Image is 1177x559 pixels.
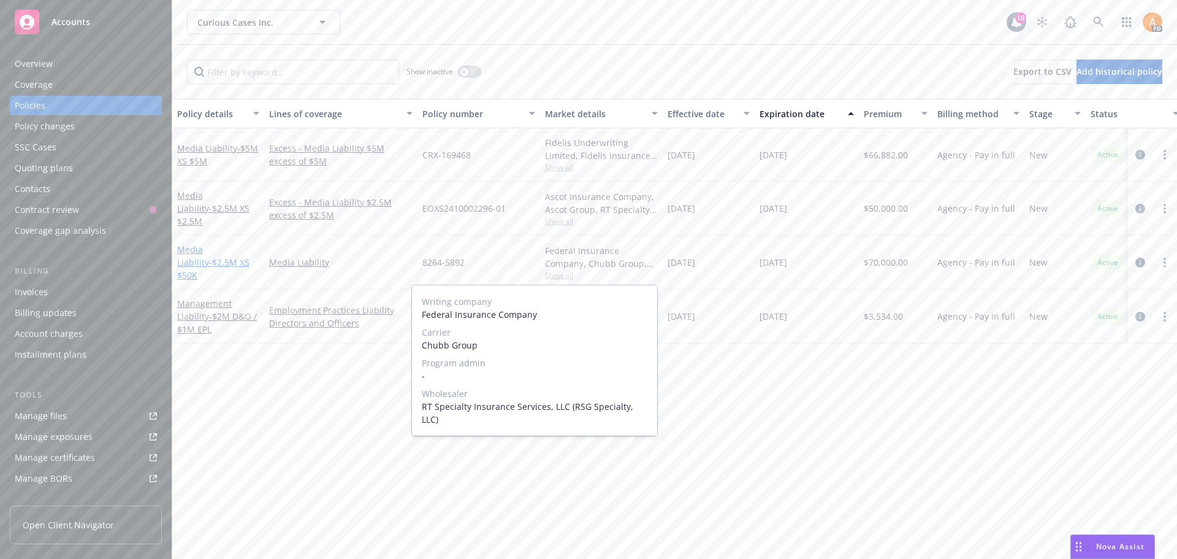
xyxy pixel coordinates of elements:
span: [DATE] [760,202,787,215]
button: Stage [1024,99,1086,128]
span: RT Specialty Insurance Services, LLC (RSG Specialty, LLC) [422,400,647,426]
span: Carrier [422,326,647,339]
span: Show all [545,270,658,280]
div: Effective date [668,107,736,120]
a: Manage exposures [10,427,162,447]
div: Coverage [15,75,53,94]
span: [DATE] [760,148,787,161]
span: - [422,369,647,382]
span: [DATE] [668,256,695,269]
a: Media Liability [269,256,413,269]
span: Agency - Pay in full [937,310,1015,323]
div: Policy number [422,107,522,120]
div: Billing updates [15,303,77,323]
a: Installment plans [10,345,162,364]
a: Media Liability [177,190,249,227]
span: New [1029,310,1048,323]
span: Export to CSV [1013,66,1072,77]
div: Installment plans [15,345,86,364]
div: Billing [10,265,162,277]
a: Summary of insurance [10,490,162,509]
span: Wholesaler [422,387,647,400]
a: Media Liability [177,244,249,281]
a: Coverage gap analysis [10,221,162,241]
a: Contacts [10,179,162,199]
span: Federal Insurance Company [422,308,647,321]
a: Manage files [10,406,162,426]
button: Premium [859,99,932,128]
span: [DATE] [668,148,695,161]
span: New [1029,148,1048,161]
button: Effective date [663,99,755,128]
a: more [1157,255,1172,270]
div: Tools [10,389,162,401]
a: Overview [10,54,162,74]
button: Expiration date [755,99,859,128]
span: Agency - Pay in full [937,148,1015,161]
a: Coverage [10,75,162,94]
span: Writing company [422,295,647,308]
button: Billing method [932,99,1024,128]
div: Billing method [937,107,1006,120]
div: Fidelis Underwriting Limited, Fidelis Insurance Holdings Limited, RT Specialty Insurance Services... [545,136,658,162]
div: Expiration date [760,107,840,120]
span: Show all [545,216,658,226]
div: Policy details [177,107,246,120]
div: Account charges [15,324,83,344]
div: Premium [864,107,914,120]
a: more [1157,201,1172,216]
span: Chubb Group [422,339,647,352]
span: $70,000.00 [864,256,908,269]
span: $66,882.00 [864,148,908,161]
span: [DATE] [760,310,787,323]
button: Curious Cases Inc. [187,10,340,34]
a: Policy changes [10,117,162,136]
a: SSC Cases [10,137,162,157]
div: SSC Cases [15,137,56,157]
span: Open Client Navigator [23,519,114,531]
span: - $2.5M XS $50K [177,256,249,281]
span: Show all [545,162,658,172]
span: EOXS2410002296-01 [422,202,506,215]
span: Agency - Pay in full [937,202,1015,215]
button: Nova Assist [1070,534,1155,559]
span: $3,534.00 [864,310,903,323]
div: Lines of coverage [269,107,399,120]
span: Active [1095,311,1120,322]
span: Active [1095,149,1120,160]
div: Summary of insurance [15,490,108,509]
span: Add historical policy [1076,66,1162,77]
a: Manage certificates [10,448,162,468]
div: Ascot Insurance Company, Ascot Group, RT Specialty Insurance Services, LLC (RSG Specialty, LLC) [545,190,658,216]
a: Manage BORs [10,469,162,488]
a: Search [1086,10,1111,34]
button: Add historical policy [1076,60,1162,84]
div: Coverage gap analysis [15,221,106,241]
a: circleInformation [1133,147,1148,162]
div: Manage exposures [15,427,93,447]
div: Federal Insurance Company, Chubb Group, RT Specialty Insurance Services, LLC (RSG Specialty, LLC) [545,244,658,270]
a: Policies [10,96,162,115]
div: Policy changes [15,117,75,136]
a: Excess - Media Liability $5M excess of $5M [269,142,413,168]
a: Stop snowing [1030,10,1054,34]
span: - $2.5M XS $2.5M [177,202,249,227]
a: Accounts [10,5,162,39]
span: [DATE] [668,310,695,323]
span: Accounts [51,17,90,27]
a: circleInformation [1133,309,1148,324]
a: Invoices [10,282,162,302]
span: Active [1095,257,1120,268]
div: Market details [545,107,644,120]
a: Directors and Officers [269,317,413,330]
button: Policy details [172,99,264,128]
div: Overview [15,54,53,74]
div: Manage certificates [15,448,95,468]
a: Quoting plans [10,158,162,178]
span: New [1029,202,1048,215]
span: - $2M D&O / $1M EPL [177,310,257,335]
div: Manage files [15,406,67,426]
a: more [1157,309,1172,324]
span: [DATE] [760,256,787,269]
